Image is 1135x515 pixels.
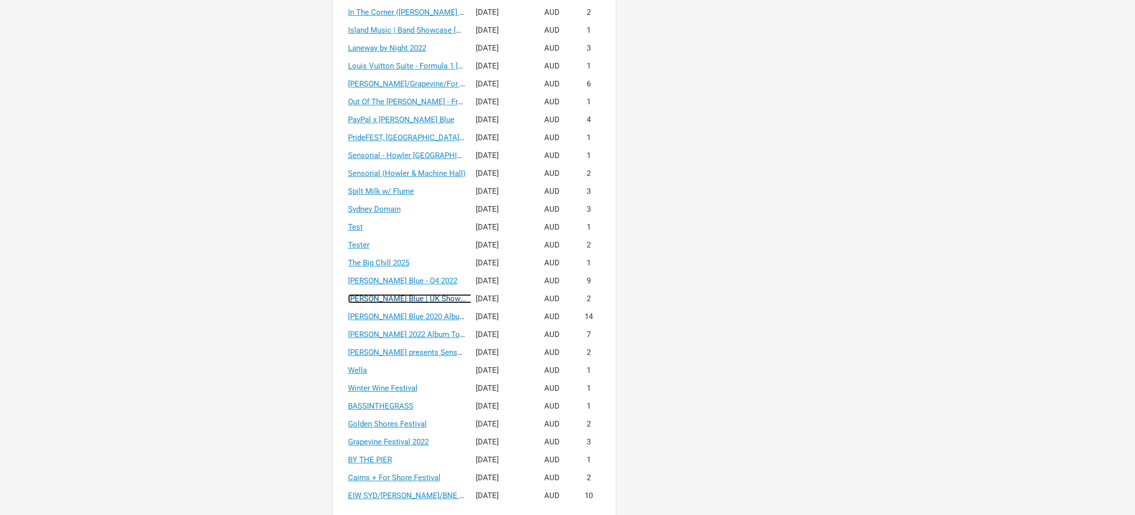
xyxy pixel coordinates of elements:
td: 2 [572,290,606,308]
td: AUD [532,4,572,21]
a: Winter Wine Festival [348,384,418,393]
td: [DATE] [471,344,532,362]
td: 2 [572,344,606,362]
td: AUD [532,21,572,39]
td: 2 [572,4,606,21]
td: [DATE] [471,75,532,93]
a: Tester [348,240,369,250]
td: AUD [532,236,572,254]
td: [DATE] [471,469,532,487]
td: 9 [572,272,606,290]
td: AUD [532,397,572,415]
a: Out Of The [PERSON_NAME] - Fremantle [348,97,485,106]
a: [PERSON_NAME] Blue 2020 Album Tour [348,312,483,321]
td: 6 [572,75,606,93]
a: PayPal x [PERSON_NAME] Blue [348,115,454,124]
a: BASSINTHEGRASS [348,401,413,411]
td: 7 [572,326,606,344]
td: AUD [532,93,572,111]
td: [DATE] [471,415,532,433]
a: Wella [348,366,367,375]
td: 1 [572,362,606,379]
a: Cairns + For Shore Festival [348,473,441,482]
td: 1 [572,451,606,469]
td: AUD [532,433,572,451]
td: [DATE] [471,362,532,379]
td: [DATE] [471,111,532,129]
td: 1 [572,218,606,236]
td: [DATE] [471,326,532,344]
a: Golden Shores Festival [348,419,427,429]
td: [DATE] [471,147,532,165]
a: [PERSON_NAME] Blue | UK Showcases 2025 [348,294,499,303]
td: 3 [572,39,606,57]
td: AUD [532,308,572,326]
td: [DATE] [471,218,532,236]
a: Island Music | Band Showcase [DATE] [348,26,477,35]
td: AUD [532,218,572,236]
td: 2 [572,165,606,183]
td: AUD [532,147,572,165]
td: 3 [572,433,606,451]
td: 1 [572,254,606,272]
td: AUD [532,326,572,344]
td: [DATE] [471,308,532,326]
a: Sensorial (Howler & Machine Hall) [348,169,466,178]
td: 3 [572,200,606,218]
td: AUD [532,344,572,362]
a: Laneway by Night 2022 [348,43,426,53]
td: AUD [532,272,572,290]
td: 4 [572,111,606,129]
td: [DATE] [471,272,532,290]
td: [DATE] [471,93,532,111]
td: 1 [572,21,606,39]
a: [PERSON_NAME] presents Sensorial ([GEOGRAPHIC_DATA] & [GEOGRAPHIC_DATA]) [348,348,636,357]
td: AUD [532,415,572,433]
td: AUD [532,469,572,487]
td: 1 [572,379,606,397]
td: 1 [572,57,606,75]
td: AUD [532,379,572,397]
td: 2 [572,469,606,487]
td: [DATE] [471,183,532,200]
td: [DATE] [471,4,532,21]
td: [DATE] [471,236,532,254]
td: [DATE] [471,129,532,147]
td: 10 [572,487,606,505]
td: AUD [532,290,572,308]
a: Spilt Milk w/ Flume [348,187,414,196]
td: 2 [572,236,606,254]
td: [DATE] [471,57,532,75]
td: AUD [532,451,572,469]
td: [DATE] [471,397,532,415]
td: [DATE] [471,39,532,57]
a: Grapevine Festival 2022 [348,437,429,446]
td: [DATE] [471,290,532,308]
td: 1 [572,147,606,165]
td: AUD [532,57,572,75]
td: AUD [532,39,572,57]
td: AUD [532,129,572,147]
td: AUD [532,254,572,272]
td: [DATE] [471,487,532,505]
a: PrideFEST, [GEOGRAPHIC_DATA] 2024 [348,133,478,142]
td: [DATE] [471,379,532,397]
a: BY THE PIER [348,455,392,464]
td: AUD [532,183,572,200]
td: 1 [572,93,606,111]
a: Louis Vuitton Suite - Formula 1 [DATE] [348,61,479,71]
a: EIW SYD/[PERSON_NAME]/BNE + GC Band [348,491,495,500]
td: 2 [572,415,606,433]
td: AUD [532,75,572,93]
td: 1 [572,129,606,147]
td: [DATE] [471,433,532,451]
td: AUD [532,165,572,183]
td: AUD [532,362,572,379]
a: In The Corner ([PERSON_NAME] & Mary's Underground) [348,8,536,17]
td: AUD [532,487,572,505]
a: Sydney Domain [348,205,401,214]
td: 1 [572,397,606,415]
td: 3 [572,183,606,200]
td: [DATE] [471,254,532,272]
a: Sensorial - Howler [GEOGRAPHIC_DATA] 29.11 [348,151,507,160]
